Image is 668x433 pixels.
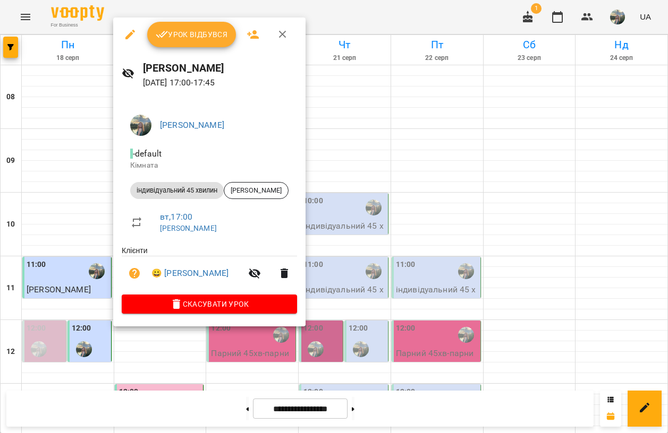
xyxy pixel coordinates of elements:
span: [PERSON_NAME] [224,186,288,195]
div: [PERSON_NAME] [224,182,289,199]
button: Скасувати Урок [122,295,297,314]
span: - default [130,149,164,159]
button: Урок відбувся [147,22,236,47]
span: Урок відбувся [156,28,228,41]
button: Візит ще не сплачено. Додати оплату? [122,261,147,286]
h6: [PERSON_NAME] [143,60,297,76]
span: Скасувати Урок [130,298,289,310]
p: Кімната [130,160,289,171]
ul: Клієнти [122,245,297,295]
p: [DATE] 17:00 - 17:45 [143,76,297,89]
img: 3ee4fd3f6459422412234092ea5b7c8e.jpg [130,115,151,136]
a: [PERSON_NAME] [160,120,224,130]
a: вт , 17:00 [160,212,192,222]
a: 😀 [PERSON_NAME] [151,267,229,280]
span: індивідуальний 45 хвилин [130,186,224,195]
a: [PERSON_NAME] [160,224,217,232]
